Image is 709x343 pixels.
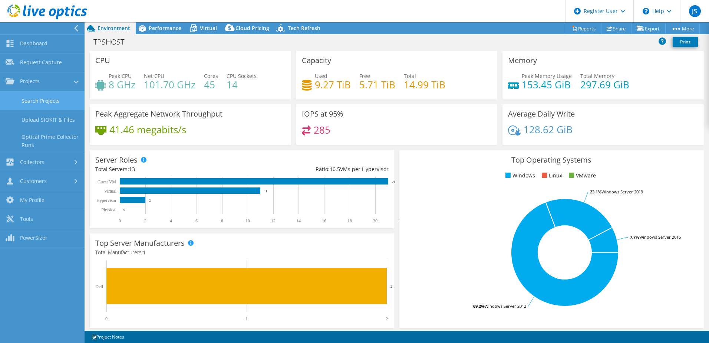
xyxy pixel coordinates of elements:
[86,332,129,342] a: Project Notes
[643,8,649,14] svg: \n
[522,72,572,79] span: Peak Memory Usage
[109,72,132,79] span: Peak CPU
[524,125,573,134] h4: 128.62 GiB
[271,218,276,223] text: 12
[242,165,388,173] div: Ratio: VMs per Hypervisor
[144,218,146,223] text: 2
[673,37,698,47] a: Print
[580,81,629,89] h4: 297.69 GiB
[404,81,445,89] h4: 14.99 TiB
[227,81,257,89] h4: 14
[580,72,614,79] span: Total Memory
[630,234,639,240] tspan: 7.7%
[95,248,389,257] h4: Total Manufacturers:
[109,81,135,89] h4: 8 GHz
[200,24,217,32] span: Virtual
[95,156,138,164] h3: Server Roles
[315,72,327,79] span: Used
[347,218,352,223] text: 18
[227,72,257,79] span: CPU Sockets
[522,81,572,89] h4: 153.45 GiB
[204,72,218,79] span: Cores
[665,23,700,34] a: More
[540,171,562,180] li: Linux
[245,316,248,321] text: 1
[98,179,116,184] text: Guest VM
[95,56,110,65] h3: CPU
[485,303,526,309] tspan: Windows Server 2012
[288,24,320,32] span: Tech Refresh
[601,189,643,195] tspan: Windows Server 2019
[392,180,395,184] text: 21
[123,208,125,212] text: 0
[195,218,198,223] text: 6
[129,166,135,173] span: 13
[96,198,116,203] text: Hypervisor
[109,125,186,134] h4: 41.46 megabits/s
[119,218,121,223] text: 0
[95,239,185,247] h3: Top Server Manufacturers
[143,249,146,256] span: 1
[631,23,666,34] a: Export
[601,23,631,34] a: Share
[314,126,330,134] h4: 285
[235,24,269,32] span: Cloud Pricing
[221,218,223,223] text: 8
[689,5,701,17] span: JS
[245,218,250,223] text: 10
[144,72,164,79] span: Net CPU
[508,110,575,118] h3: Average Daily Write
[590,189,601,195] tspan: 23.1%
[296,218,301,223] text: 14
[302,110,343,118] h3: IOPS at 95%
[144,81,195,89] h4: 101.70 GHz
[404,72,416,79] span: Total
[302,56,331,65] h3: Capacity
[95,110,222,118] h3: Peak Aggregate Network Throughput
[473,303,485,309] tspan: 69.2%
[566,23,601,34] a: Reports
[567,171,596,180] li: VMware
[105,316,108,321] text: 0
[639,234,681,240] tspan: Windows Server 2016
[405,156,698,164] h3: Top Operating Systems
[390,284,393,288] text: 2
[359,81,395,89] h4: 5.71 TiB
[95,165,242,173] div: Total Servers:
[104,189,117,194] text: Virtual
[149,199,151,202] text: 2
[149,24,181,32] span: Performance
[101,207,116,212] text: Physical
[204,81,218,89] h4: 45
[504,171,535,180] li: Windows
[90,38,136,46] h1: TPSHOST
[95,284,103,289] text: Dell
[264,189,267,193] text: 11
[170,218,172,223] text: 4
[98,24,130,32] span: Environment
[386,316,388,321] text: 2
[315,81,351,89] h4: 9.27 TiB
[330,166,340,173] span: 10.5
[322,218,326,223] text: 16
[508,56,537,65] h3: Memory
[373,218,377,223] text: 20
[359,72,370,79] span: Free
